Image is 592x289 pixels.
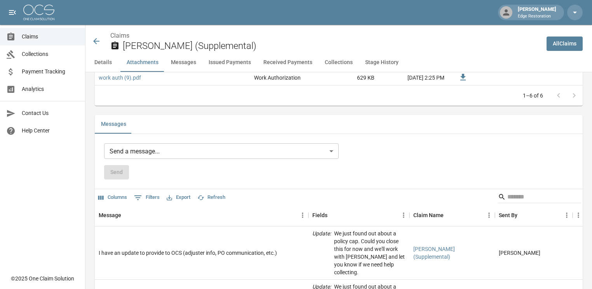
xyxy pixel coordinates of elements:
div: Send a message... [104,143,339,159]
button: Issued Payments [202,53,257,72]
button: Select columns [96,192,129,204]
a: [PERSON_NAME] (Supplemental) [413,245,491,261]
button: Attachments [120,53,165,72]
div: Fields [312,204,327,226]
div: [DATE] 2:25 PM [378,70,448,85]
div: Claim Name [409,204,495,226]
div: Sent By [495,204,573,226]
button: Menu [483,209,495,221]
span: Help Center [22,127,79,135]
span: Analytics [22,85,79,93]
div: Work Authorization [254,74,301,82]
div: I have an update to provide to OCS (adjuster info, PO communication, etc.) [99,249,277,257]
div: Chelsie Akers [499,249,540,257]
button: Received Payments [257,53,319,72]
button: Sort [327,210,338,221]
p: We just found out about a policy cap. Could you close this for now and we'll work with [PERSON_NA... [334,230,406,276]
button: Show filters [132,192,162,204]
div: © 2025 One Claim Solution [11,275,74,282]
div: related-list tabs [95,115,583,134]
p: Edge Restoration [518,13,556,20]
h2: [PERSON_NAME] (Supplemental) [123,40,540,52]
div: Fields [308,204,409,226]
button: Collections [319,53,359,72]
a: Claims [110,32,129,39]
div: Message [99,204,121,226]
button: Refresh [195,192,227,204]
button: Messages [165,53,202,72]
button: Menu [573,209,584,221]
a: AllClaims [547,37,583,51]
button: Sort [517,210,528,221]
div: 629 KB [320,70,378,85]
div: Claim Name [413,204,444,226]
button: open drawer [5,5,20,20]
div: Search [498,191,581,205]
span: Payment Tracking [22,68,79,76]
button: Sort [444,210,454,221]
button: Menu [398,209,409,221]
img: ocs-logo-white-transparent.png [23,5,54,20]
button: Menu [297,209,308,221]
button: Sort [121,210,132,221]
a: work auth (9).pdf [99,74,141,82]
span: Contact Us [22,109,79,117]
button: Export [165,192,192,204]
button: Menu [561,209,573,221]
button: Messages [95,115,132,134]
span: Claims [22,33,79,41]
span: Collections [22,50,79,58]
p: Update : [312,230,331,276]
div: [PERSON_NAME] [515,5,559,19]
button: Details [85,53,120,72]
nav: breadcrumb [110,31,540,40]
p: 1–6 of 6 [523,92,543,99]
div: Sent By [499,204,517,226]
button: Stage History [359,53,405,72]
div: anchor tabs [85,53,592,72]
div: Message [95,204,308,226]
